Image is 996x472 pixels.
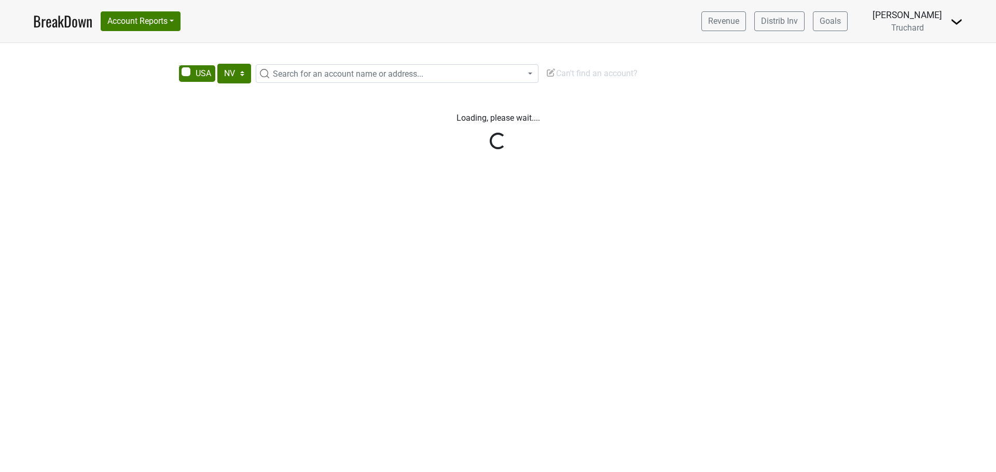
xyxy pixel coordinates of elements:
[546,68,638,78] span: Can't find an account?
[101,11,181,31] button: Account Reports
[754,11,805,31] a: Distrib Inv
[701,11,746,31] a: Revenue
[210,112,786,124] p: Loading, please wait....
[873,8,942,22] div: [PERSON_NAME]
[950,16,963,28] img: Dropdown Menu
[546,67,556,78] img: Edit
[273,69,423,79] span: Search for an account name or address...
[813,11,848,31] a: Goals
[33,10,92,32] a: BreakDown
[891,23,924,33] span: Truchard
